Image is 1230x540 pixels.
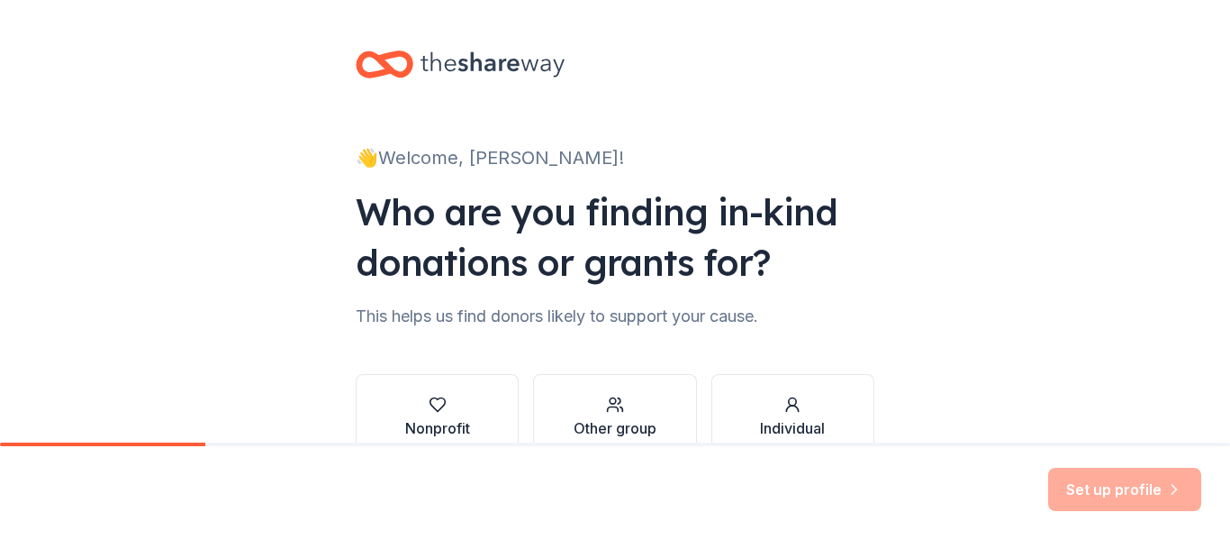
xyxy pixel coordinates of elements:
button: Nonprofit [356,374,519,461]
div: This helps us find donors likely to support your cause. [356,302,874,331]
button: Individual [711,374,874,461]
div: Other group [574,417,656,439]
div: Individual [760,417,825,439]
button: Other group [533,374,696,461]
div: 👋 Welcome, [PERSON_NAME]! [356,143,874,172]
div: Who are you finding in-kind donations or grants for? [356,187,874,288]
div: Nonprofit [405,417,470,439]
